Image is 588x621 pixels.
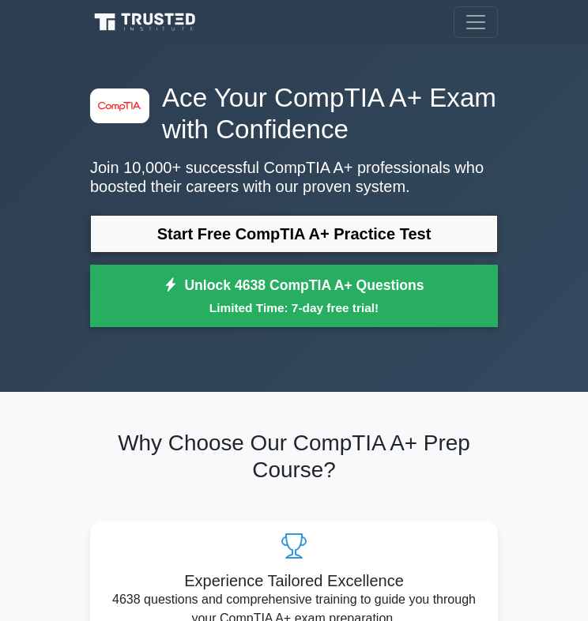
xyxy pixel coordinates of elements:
[454,6,498,38] button: Toggle navigation
[90,82,498,145] h1: Ace Your CompTIA A+ Exam with Confidence
[90,265,498,328] a: Unlock 4638 CompTIA A+ QuestionsLimited Time: 7-day free trial!
[90,215,498,253] a: Start Free CompTIA A+ Practice Test
[110,299,478,317] small: Limited Time: 7-day free trial!
[90,430,498,483] h2: Why Choose Our CompTIA A+ Prep Course?
[90,158,498,196] p: Join 10,000+ successful CompTIA A+ professionals who boosted their careers with our proven system.
[103,571,485,590] h5: Experience Tailored Excellence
